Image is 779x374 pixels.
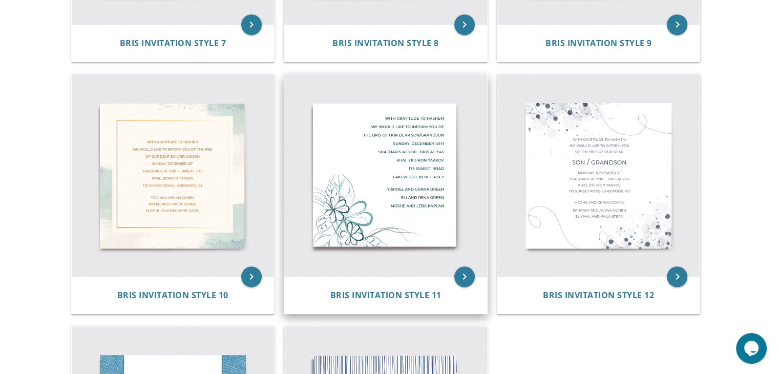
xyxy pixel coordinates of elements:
[497,74,700,277] img: Bris Invitation Style 12
[120,38,226,48] a: Bris Invitation Style 7
[667,266,687,287] a: keyboard_arrow_right
[543,289,654,301] span: Bris Invitation Style 12
[117,289,228,301] span: Bris Invitation Style 10
[545,38,652,48] a: Bris Invitation Style 9
[454,14,475,35] a: keyboard_arrow_right
[454,266,475,287] a: keyboard_arrow_right
[117,290,228,300] a: Bris Invitation Style 10
[332,37,439,49] span: Bris Invitation Style 8
[332,38,439,48] a: Bris Invitation Style 8
[543,290,654,300] a: Bris Invitation Style 12
[736,333,769,364] iframe: chat widget
[241,266,262,287] a: keyboard_arrow_right
[284,74,487,277] img: Bris Invitation Style 11
[72,74,275,277] img: Bris Invitation Style 10
[120,37,226,49] span: Bris Invitation Style 7
[241,14,262,35] a: keyboard_arrow_right
[330,289,441,301] span: Bris Invitation Style 11
[330,290,441,300] a: Bris Invitation Style 11
[667,14,687,35] a: keyboard_arrow_right
[545,37,652,49] span: Bris Invitation Style 9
